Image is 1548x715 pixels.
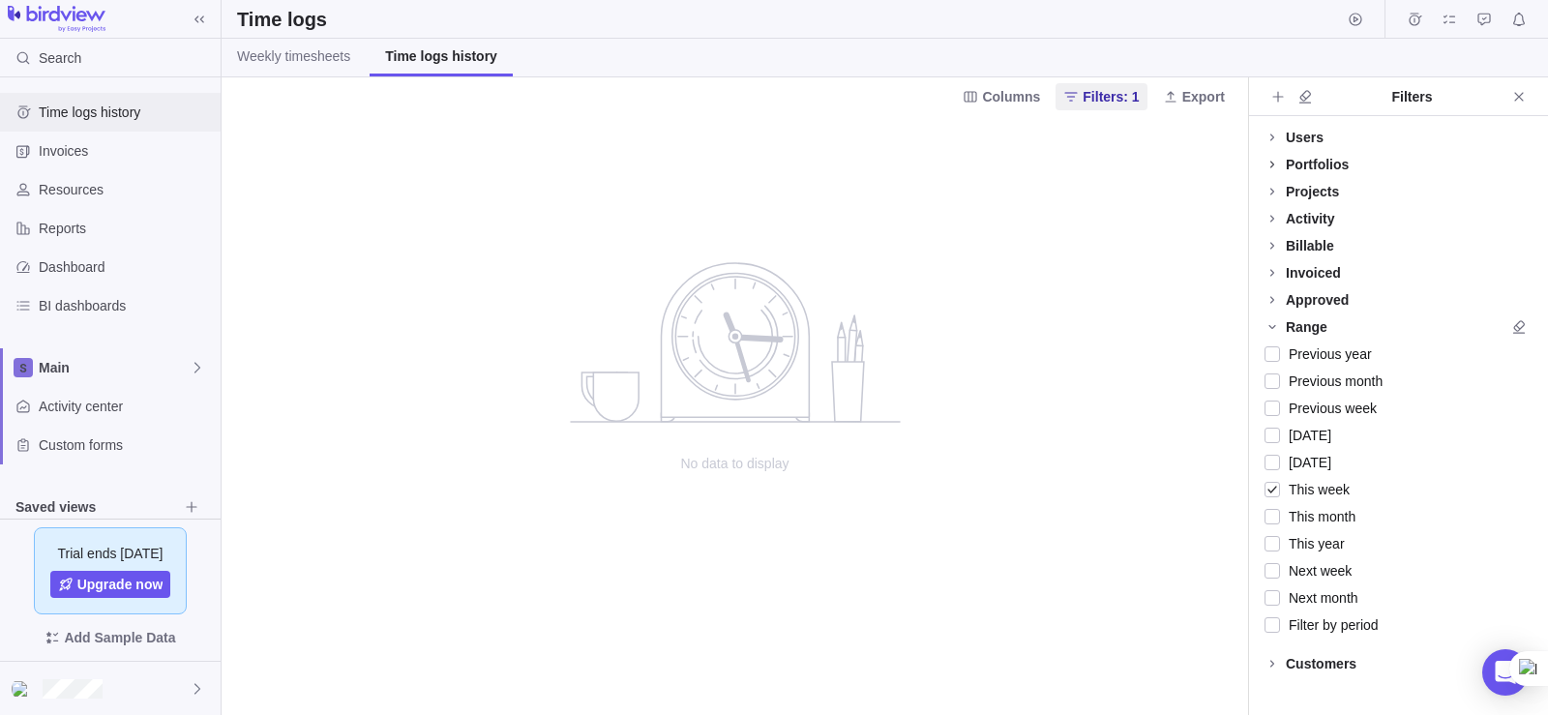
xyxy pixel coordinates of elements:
div: Activity [1286,209,1335,228]
span: This week [1280,476,1350,503]
span: Add Sample Data [64,626,175,649]
h2: Time logs [237,6,327,33]
span: Start timer [1342,6,1369,33]
span: Filter by period [1280,611,1379,639]
span: Previous year [1280,341,1372,368]
div: Projects [1286,182,1339,201]
div: Vinitsingh [12,677,35,700]
span: Resources [39,180,213,199]
span: Browse views [178,493,205,521]
span: Time logs history [39,103,213,122]
span: Previous month [1280,368,1383,395]
div: Open Intercom Messenger [1482,649,1529,696]
div: Customers [1286,654,1356,673]
div: Portfolios [1286,155,1349,174]
span: Export [1155,83,1233,110]
span: Custom forms [39,435,213,455]
img: logo [8,6,105,33]
span: Search [39,48,81,68]
span: Next month [1280,584,1358,611]
span: Filters: 1 [1056,83,1146,110]
div: no data to show [542,115,929,715]
span: Time logs [1401,6,1428,33]
span: Filters: 1 [1083,87,1139,106]
span: [DATE] [1280,422,1331,449]
span: Clear all filters [1505,313,1533,341]
span: Approval requests [1471,6,1498,33]
span: Close [1505,83,1533,110]
a: Time logs history [370,39,513,76]
span: Add filters [1265,83,1292,110]
span: [DATE] [1280,449,1331,476]
span: Reports [39,219,213,238]
span: Time logs history [385,46,497,66]
a: Approval requests [1471,15,1498,30]
span: Trial ends [DATE] [58,544,164,563]
a: My assignments [1436,15,1463,30]
div: Filters [1319,87,1505,106]
span: This year [1280,530,1345,557]
div: Range [1286,317,1327,337]
span: Main [39,358,190,377]
span: BI dashboards [39,296,213,315]
span: No data to display [542,454,929,473]
div: Approved [1286,290,1349,310]
div: Billable [1286,236,1334,255]
a: Notifications [1505,15,1533,30]
span: Next week [1280,557,1352,584]
span: Saved views [15,497,178,517]
span: Add Sample Data [15,622,205,653]
span: Invoices [39,141,213,161]
a: Time logs [1401,15,1428,30]
span: Columns [955,83,1048,110]
span: My assignments [1436,6,1463,33]
span: Previous week [1280,395,1377,422]
div: Users [1286,128,1324,147]
span: Dashboard [39,257,213,277]
span: Upgrade now [77,575,164,594]
a: Upgrade now [50,571,171,598]
span: Activity center [39,397,213,416]
span: This month [1280,503,1355,530]
span: Columns [982,87,1040,106]
img: Show [12,681,35,697]
span: Clear all filters [1292,83,1319,110]
span: Weekly timesheets [237,46,350,66]
span: Export [1182,87,1225,106]
span: Notifications [1505,6,1533,33]
a: Weekly timesheets [222,39,366,76]
div: Invoiced [1286,263,1341,283]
